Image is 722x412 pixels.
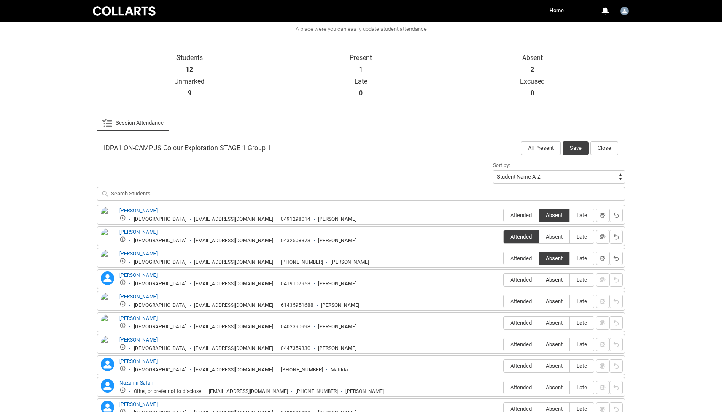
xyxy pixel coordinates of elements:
[609,381,623,394] button: Reset
[96,25,626,33] div: A place were you can easily update student attendance
[504,276,539,283] span: Attended
[570,384,594,390] span: Late
[104,144,271,152] span: IDPA1 ON-CAMPUS Colour Exploration STAGE 1 Group 1
[119,380,154,386] a: Nazanin Safari
[504,341,539,347] span: Attended
[104,77,275,86] p: Unmarked
[188,89,191,98] strong: 9
[590,141,618,155] button: Close
[101,358,114,371] lightning-icon: Matilda Mcleod-Hoskin
[101,314,114,333] img: James Simpson
[609,209,623,222] button: Reset
[281,367,323,373] div: [PHONE_NUMBER]
[609,230,623,244] button: Reset
[539,320,569,326] span: Absent
[596,230,609,244] button: Notes
[318,324,356,330] div: [PERSON_NAME]
[119,401,158,407] a: [PERSON_NAME]
[101,228,114,247] img: Astrid Fable
[281,324,310,330] div: 0402390998
[281,302,313,309] div: 61435951688
[609,273,623,287] button: Reset
[194,345,273,352] div: [EMAIL_ADDRESS][DOMAIN_NAME]
[194,281,273,287] div: [EMAIL_ADDRESS][DOMAIN_NAME]
[539,276,569,283] span: Absent
[493,163,510,168] span: Sort by:
[296,388,338,395] div: [PHONE_NUMBER]
[504,406,539,412] span: Attended
[570,341,594,347] span: Late
[609,295,623,308] button: Reset
[97,187,625,201] input: Search Students
[101,336,114,355] img: Jessica Bateman
[331,367,348,373] div: Matilda
[134,324,186,330] div: [DEMOGRAPHIC_DATA]
[194,367,273,373] div: [EMAIL_ADDRESS][DOMAIN_NAME]
[104,54,275,62] p: Students
[119,315,158,321] a: [PERSON_NAME]
[570,363,594,369] span: Late
[275,54,447,62] p: Present
[563,141,589,155] button: Save
[596,209,609,222] button: Notes
[570,406,594,412] span: Late
[134,259,186,266] div: [DEMOGRAPHIC_DATA]
[447,77,618,86] p: Excused
[119,294,158,300] a: [PERSON_NAME]
[539,212,569,218] span: Absent
[134,345,186,352] div: [DEMOGRAPHIC_DATA]
[186,65,193,74] strong: 12
[318,281,356,287] div: [PERSON_NAME]
[570,233,594,240] span: Late
[194,216,273,222] div: [EMAIL_ADDRESS][DOMAIN_NAME]
[539,298,569,304] span: Absent
[281,238,310,244] div: 0432508373
[102,114,164,131] a: Session Attendance
[521,141,561,155] button: All Present
[359,65,363,74] strong: 1
[321,302,359,309] div: [PERSON_NAME]
[119,251,158,257] a: [PERSON_NAME]
[504,363,539,369] span: Attended
[596,252,609,265] button: Notes
[531,89,534,98] strong: 0
[209,388,288,395] div: [EMAIL_ADDRESS][DOMAIN_NAME]
[359,89,363,98] strong: 0
[318,216,356,222] div: [PERSON_NAME]
[570,298,594,304] span: Late
[134,302,186,309] div: [DEMOGRAPHIC_DATA]
[331,259,369,266] div: [PERSON_NAME]
[609,338,623,351] button: Reset
[609,252,623,265] button: Reset
[97,114,169,131] li: Session Attendance
[609,359,623,373] button: Reset
[318,345,356,352] div: [PERSON_NAME]
[531,65,534,74] strong: 2
[194,259,273,266] div: [EMAIL_ADDRESS][DOMAIN_NAME]
[504,320,539,326] span: Attended
[134,216,186,222] div: [DEMOGRAPHIC_DATA]
[119,358,158,364] a: [PERSON_NAME]
[539,384,569,390] span: Absent
[318,238,356,244] div: [PERSON_NAME]
[101,250,114,268] img: Beth Martin
[609,316,623,330] button: Reset
[134,388,201,395] div: Other, or prefer not to disclose
[547,4,566,17] a: Home
[570,212,594,218] span: Late
[119,208,158,214] a: [PERSON_NAME]
[504,298,539,304] span: Attended
[119,272,158,278] a: [PERSON_NAME]
[570,276,594,283] span: Late
[101,271,114,285] lightning-icon: Emily Burton
[275,77,447,86] p: Late
[101,293,114,317] img: Holly Nash Cooper
[134,281,186,287] div: [DEMOGRAPHIC_DATA]
[570,255,594,261] span: Late
[504,384,539,390] span: Attended
[539,255,569,261] span: Absent
[618,3,631,17] button: User Profile Faculty.sfreeman
[101,379,114,393] lightning-icon: Nazanin Safari
[620,7,629,15] img: Faculty.sfreeman
[447,54,618,62] p: Absent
